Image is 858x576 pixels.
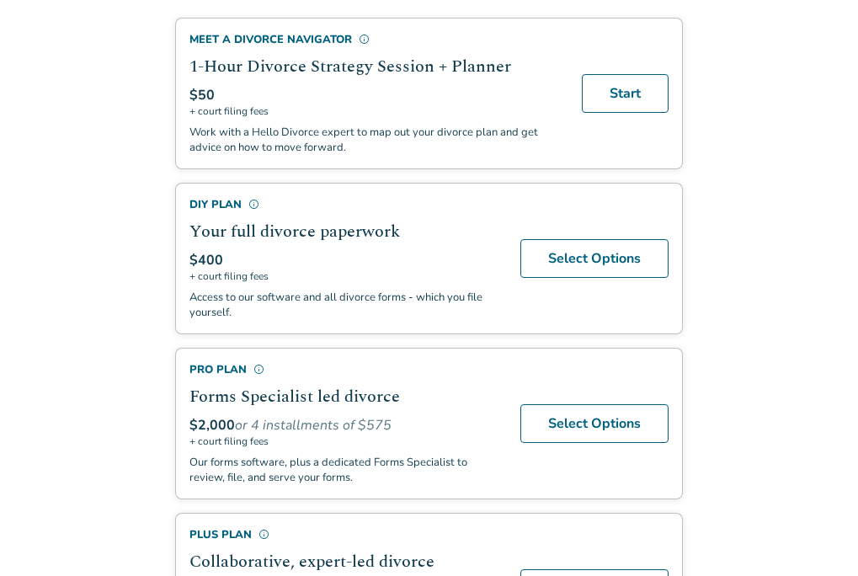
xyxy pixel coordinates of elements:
span: info [253,364,264,375]
span: $50 [189,86,215,104]
span: + court filing fees [189,104,562,118]
div: Plus Plan [189,527,500,542]
div: Pro Plan [189,362,500,377]
p: Access to our software and all divorce forms - which you file yourself. [189,290,500,320]
span: + court filing fees [189,269,500,283]
span: info [248,199,259,210]
div: Meet a divorce navigator [189,32,562,47]
div: DIY Plan [189,197,500,212]
p: Work with a Hello Divorce expert to map out your divorce plan and get advice on how to move forward. [189,125,562,155]
a: Select Options [520,404,669,443]
span: + court filing fees [189,435,500,448]
a: Start [582,74,669,113]
span: $400 [189,251,223,269]
iframe: Chat Widget [774,495,858,576]
div: or 4 installments of $575 [189,416,500,435]
span: $2,000 [189,416,235,435]
h2: Your full divorce paperwork [189,219,500,244]
h2: Forms Specialist led divorce [189,384,500,409]
a: Select Options [520,239,669,278]
h2: Collaborative, expert-led divorce [189,549,500,574]
p: Our forms software, plus a dedicated Forms Specialist to review, file, and serve your forms. [189,455,500,485]
h2: 1-Hour Divorce Strategy Session + Planner [189,54,562,79]
span: info [359,34,370,45]
span: info [258,529,269,540]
